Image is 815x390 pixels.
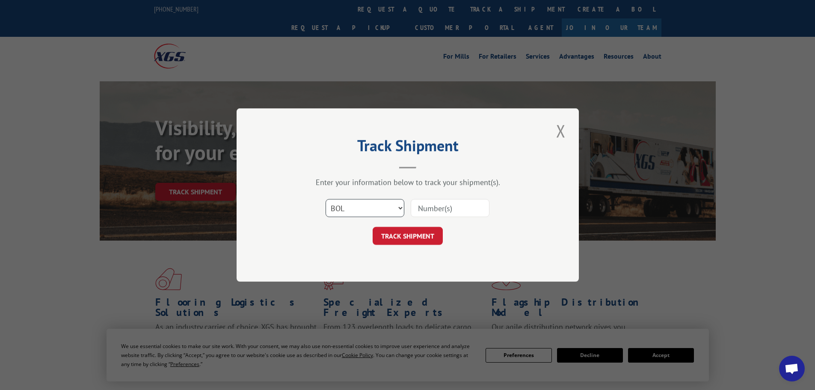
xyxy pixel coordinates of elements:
input: Number(s) [411,199,489,217]
h2: Track Shipment [279,140,536,156]
div: Enter your information below to track your shipment(s). [279,177,536,187]
button: Close modal [554,119,568,143]
a: Open chat [779,356,805,381]
button: TRACK SHIPMENT [373,227,443,245]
